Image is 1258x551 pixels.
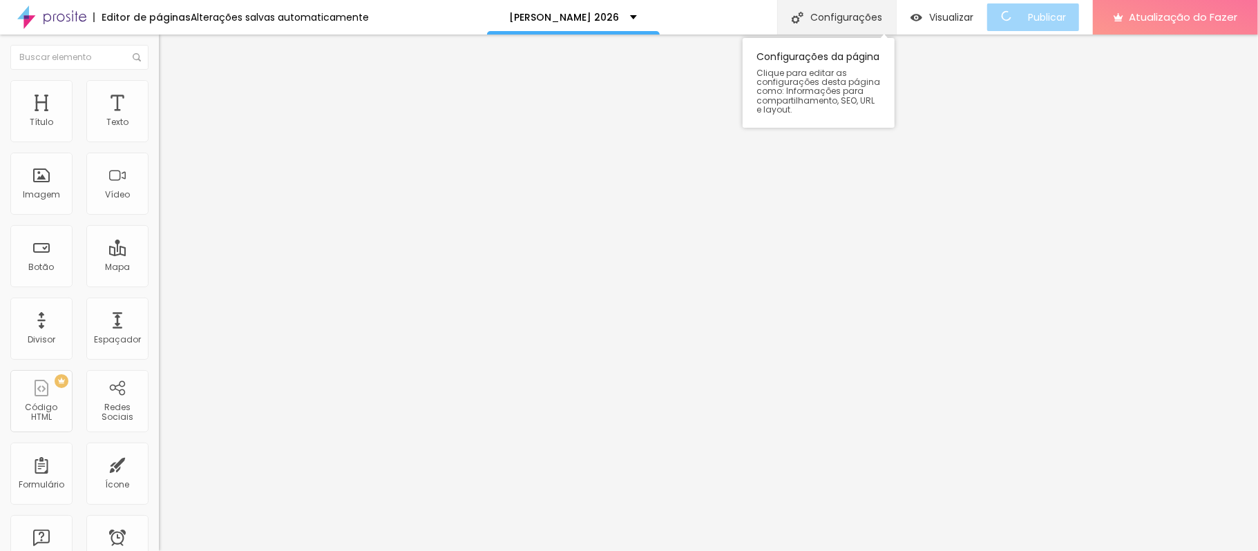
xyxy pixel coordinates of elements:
font: Publicar [1028,10,1066,24]
input: Buscar elemento [10,45,149,70]
font: Título [30,116,53,128]
font: Divisor [28,333,55,345]
button: Publicar [987,3,1079,31]
font: Configurações [810,10,882,24]
font: Código HTML [26,401,58,423]
button: Visualizar [897,3,987,31]
font: Formulário [19,478,64,490]
font: Visualizar [929,10,973,24]
font: Texto [106,116,128,128]
font: [PERSON_NAME] 2026 [510,10,620,24]
font: Vídeo [105,188,130,200]
font: Imagem [23,188,60,200]
font: Espaçador [94,333,141,345]
font: Ícone [106,478,130,490]
font: Alterações salvas automaticamente [191,10,369,24]
font: Mapa [105,261,130,273]
font: Configurações da página [756,50,879,64]
img: Ícone [792,12,803,23]
font: Clique para editar as configurações desta página como: Informações para compartilhamento, SEO, UR... [756,67,880,115]
img: Ícone [133,53,141,61]
font: Atualização do Fazer [1129,10,1237,24]
img: view-1.svg [911,12,922,23]
font: Botão [29,261,55,273]
font: Editor de páginas [102,10,191,24]
font: Redes Sociais [102,401,133,423]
